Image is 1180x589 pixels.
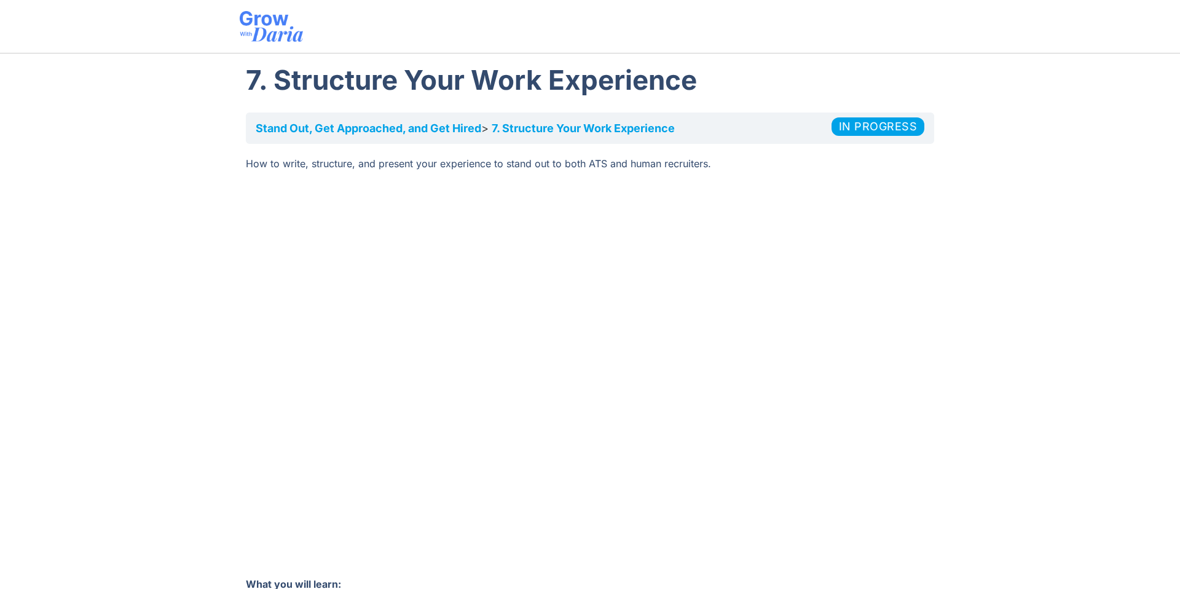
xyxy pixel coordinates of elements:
[246,113,934,144] nav: Breadcrumbs
[246,156,934,171] p: How to write, structure, and present your experience to stand out to both ATS and human recruiters.
[246,60,934,100] h1: 7. Structure Your Work Experience
[256,122,481,135] a: Stand Out, Get Approached, and Get Hired​
[832,117,925,136] div: In Progress
[492,122,675,135] a: 7. Structure Your Work Experience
